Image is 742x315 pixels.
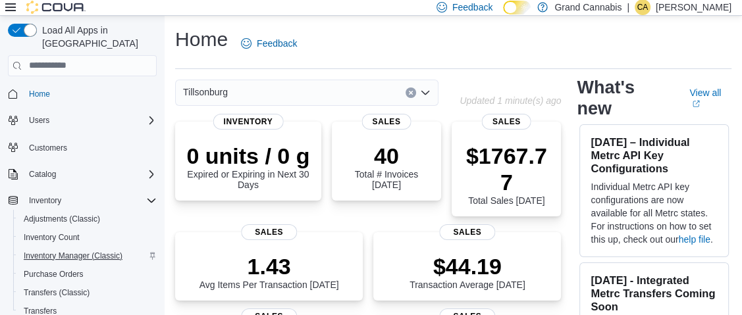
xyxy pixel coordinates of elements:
[689,87,731,109] a: View allExternal link
[577,77,674,119] h2: What's new
[29,89,50,99] span: Home
[406,87,416,98] button: Clear input
[503,14,504,15] span: Dark Mode
[410,253,525,279] p: $44.19
[186,143,311,169] p: 0 units / 0 g
[591,135,718,175] h3: [DATE] – Individual Metrc API Key Configurations
[24,166,157,182] span: Catalog
[24,112,157,128] span: Users
[361,114,411,130] span: Sales
[18,266,157,282] span: Purchase Orders
[24,166,61,182] button: Catalog
[410,253,525,290] div: Transaction Average [DATE]
[24,193,157,208] span: Inventory
[24,85,157,102] span: Home
[24,139,157,155] span: Customers
[439,224,496,240] span: Sales
[18,230,85,245] a: Inventory Count
[13,283,162,302] button: Transfers (Classic)
[24,86,55,102] a: Home
[3,165,162,183] button: Catalog
[18,211,105,227] a: Adjustments (Classic)
[13,247,162,265] button: Inventory Manager (Classic)
[199,253,339,290] div: Avg Items Per Transaction [DATE]
[18,230,157,245] span: Inventory Count
[3,191,162,210] button: Inventory
[462,143,550,195] p: $1767.77
[3,111,162,130] button: Users
[13,265,162,283] button: Purchase Orders
[692,100,700,108] svg: External link
[18,285,157,301] span: Transfers (Classic)
[342,143,431,169] p: 40
[24,232,80,243] span: Inventory Count
[460,95,561,106] p: Updated 1 minute(s) ago
[18,248,157,264] span: Inventory Manager (Classic)
[13,210,162,228] button: Adjustments (Classic)
[24,193,66,208] button: Inventory
[13,228,162,247] button: Inventory Count
[591,274,718,313] h3: [DATE] - Integrated Metrc Transfers Coming Soon
[186,143,311,190] div: Expired or Expiring in Next 30 Days
[24,251,122,261] span: Inventory Manager (Classic)
[175,26,228,53] h1: Home
[18,248,128,264] a: Inventory Manager (Classic)
[24,214,100,224] span: Adjustments (Classic)
[462,143,550,206] div: Total Sales [DATE]
[420,87,431,98] button: Open list of options
[591,180,718,246] p: Individual Metrc API key configurations are now available for all Metrc states. For instructions ...
[213,114,284,130] span: Inventory
[503,1,531,14] input: Dark Mode
[24,140,72,156] a: Customers
[24,269,84,279] span: Purchase Orders
[37,24,157,50] span: Load All Apps in [GEOGRAPHIC_DATA]
[18,211,157,227] span: Adjustments (Classic)
[29,115,49,126] span: Users
[29,195,61,206] span: Inventory
[257,37,297,50] span: Feedback
[24,287,90,298] span: Transfers (Classic)
[342,143,431,190] div: Total # Invoices [DATE]
[679,234,710,245] a: help file
[236,30,302,57] a: Feedback
[199,253,339,279] p: 1.43
[183,84,228,100] span: Tillsonburg
[482,114,531,130] span: Sales
[241,224,298,240] span: Sales
[26,1,86,14] img: Cova
[452,1,492,14] span: Feedback
[29,143,67,153] span: Customers
[3,84,162,103] button: Home
[3,137,162,157] button: Customers
[24,112,55,128] button: Users
[18,285,95,301] a: Transfers (Classic)
[18,266,89,282] a: Purchase Orders
[29,169,56,180] span: Catalog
